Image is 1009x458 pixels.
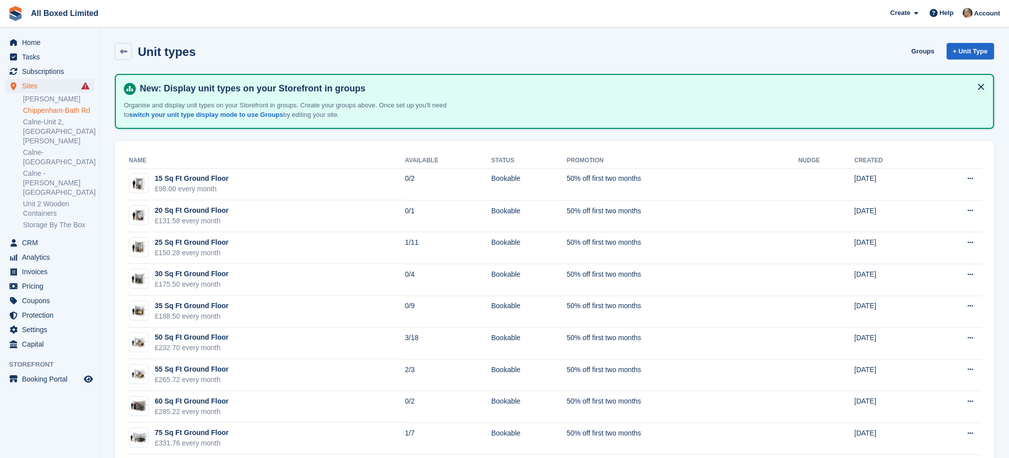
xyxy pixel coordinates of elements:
td: 0/1 [405,200,491,232]
h4: New: Display unit types on your Storefront in groups [136,83,985,94]
div: £285.22 every month [155,407,229,417]
td: 3/18 [405,328,491,360]
td: 50% off first two months [567,264,798,296]
a: All Boxed Limited [27,5,102,21]
div: 15 Sq Ft Ground Floor [155,173,229,184]
img: 15-sqft-unit.jpg [129,176,148,191]
th: Available [405,153,491,169]
div: 30 Sq Ft Ground Floor [155,269,229,279]
span: Coupons [22,294,82,308]
th: Promotion [567,153,798,169]
a: menu [5,64,94,78]
span: Settings [22,323,82,337]
div: £265.72 every month [155,375,229,385]
td: [DATE] [854,168,928,200]
a: Preview store [82,373,94,385]
td: 50% off first two months [567,200,798,232]
span: Home [22,35,82,49]
img: Sandie Mills [963,8,973,18]
a: Unit 2 Wooden Containers [23,199,94,218]
th: Name [127,153,405,169]
a: menu [5,323,94,337]
a: + Unit Type [947,43,994,59]
a: menu [5,279,94,293]
span: CRM [22,236,82,250]
td: 50% off first two months [567,391,798,423]
td: 50% off first two months [567,328,798,360]
img: 75.jpg [129,431,148,445]
img: 50.jpg [129,335,148,350]
span: Create [890,8,910,18]
div: £331.76 every month [155,438,229,449]
td: Bookable [491,232,567,264]
th: Nudge [798,153,854,169]
td: 50% off first two months [567,232,798,264]
a: menu [5,372,94,386]
a: menu [5,35,94,49]
p: Organise and display unit types on your Storefront in groups. Create your groups above. Once set ... [124,100,473,120]
td: [DATE] [854,359,928,391]
td: 2/3 [405,359,491,391]
img: 25.jpg [129,240,148,254]
td: Bookable [491,423,567,455]
td: 0/2 [405,168,491,200]
td: Bookable [491,200,567,232]
img: 60-sqft-unit.jpg [129,399,148,413]
td: Bookable [491,391,567,423]
div: 75 Sq Ft Ground Floor [155,428,229,438]
td: 50% off first two months [567,296,798,328]
div: 35 Sq Ft Ground Floor [155,301,229,311]
div: £150.28 every month [155,248,229,258]
td: 1/11 [405,232,491,264]
span: Booking Portal [22,372,82,386]
td: [DATE] [854,328,928,360]
a: menu [5,250,94,264]
img: 20-sqft-unit%20(4).jpg [129,208,148,223]
span: Invoices [22,265,82,279]
td: 50% off first two months [567,359,798,391]
div: 55 Sq Ft Ground Floor [155,364,229,375]
img: 55sqft.jpg [129,367,148,382]
a: menu [5,79,94,93]
td: Bookable [491,296,567,328]
td: Bookable [491,264,567,296]
div: £232.70 every month [155,343,229,353]
td: [DATE] [854,423,928,455]
div: £175.50 every month [155,279,229,290]
div: £188.50 every month [155,311,229,322]
a: Calne-[GEOGRAPHIC_DATA] [23,148,94,167]
i: Smart entry sync failures have occurred [81,82,89,90]
td: 50% off first two months [567,423,798,455]
a: Groups [907,43,938,59]
td: 1/7 [405,423,491,455]
span: Sites [22,79,82,93]
img: stora-icon-8386f47178a22dfd0bd8f6a31ec36ba5ce8667c1dd55bd0f319d3a0aa187defe.svg [8,6,23,21]
span: Pricing [22,279,82,293]
img: 35-sqft-unit.jpg [129,304,148,318]
img: 30-sqft-unit.jpg [129,272,148,286]
td: 0/9 [405,296,491,328]
div: 25 Sq Ft Ground Floor [155,237,229,248]
a: menu [5,265,94,279]
td: 50% off first two months [567,168,798,200]
div: £131.58 every month [155,216,229,226]
a: switch your unit type display mode to use Groups [129,111,283,118]
td: [DATE] [854,296,928,328]
span: Capital [22,337,82,351]
span: Help [940,8,954,18]
a: menu [5,337,94,351]
span: Storefront [9,360,99,370]
td: [DATE] [854,264,928,296]
a: menu [5,294,94,308]
span: Analytics [22,250,82,264]
td: Bookable [491,328,567,360]
span: Protection [22,308,82,322]
div: 20 Sq Ft Ground Floor [155,205,229,216]
div: 50 Sq Ft Ground Floor [155,332,229,343]
a: menu [5,236,94,250]
span: Tasks [22,50,82,64]
a: Chippenham-Bath Rd [23,106,94,115]
a: Calne -[PERSON_NAME][GEOGRAPHIC_DATA] [23,169,94,197]
td: [DATE] [854,391,928,423]
td: Bookable [491,168,567,200]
